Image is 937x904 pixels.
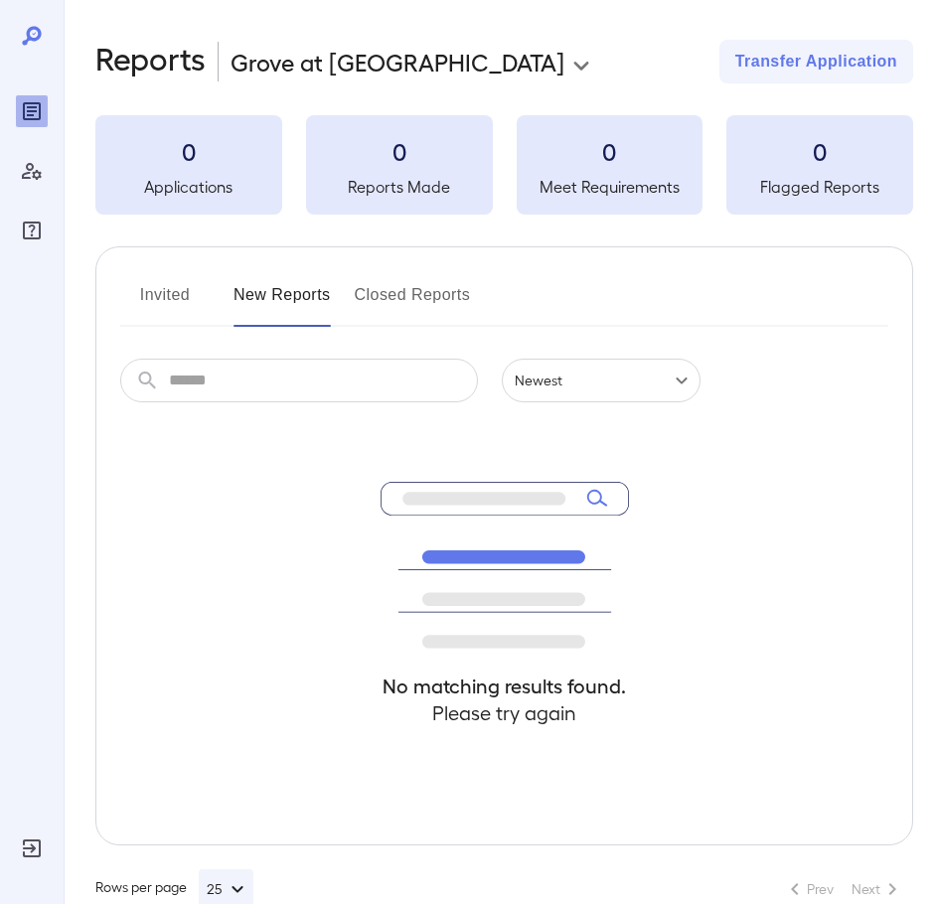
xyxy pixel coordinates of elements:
[16,155,48,187] div: Manage Users
[355,279,471,327] button: Closed Reports
[234,279,331,327] button: New Reports
[726,135,913,167] h3: 0
[517,135,703,167] h3: 0
[16,832,48,864] div: Log Out
[381,673,629,699] h4: No matching results found.
[231,46,564,77] p: Grove at [GEOGRAPHIC_DATA]
[16,95,48,127] div: Reports
[95,175,282,199] h5: Applications
[726,175,913,199] h5: Flagged Reports
[120,279,210,327] button: Invited
[95,40,206,83] h2: Reports
[381,699,629,726] h4: Please try again
[306,175,493,199] h5: Reports Made
[502,359,701,402] div: Newest
[306,135,493,167] h3: 0
[16,215,48,246] div: FAQ
[517,175,703,199] h5: Meet Requirements
[95,135,282,167] h3: 0
[719,40,913,83] button: Transfer Application
[95,115,913,215] summary: 0Applications0Reports Made0Meet Requirements0Flagged Reports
